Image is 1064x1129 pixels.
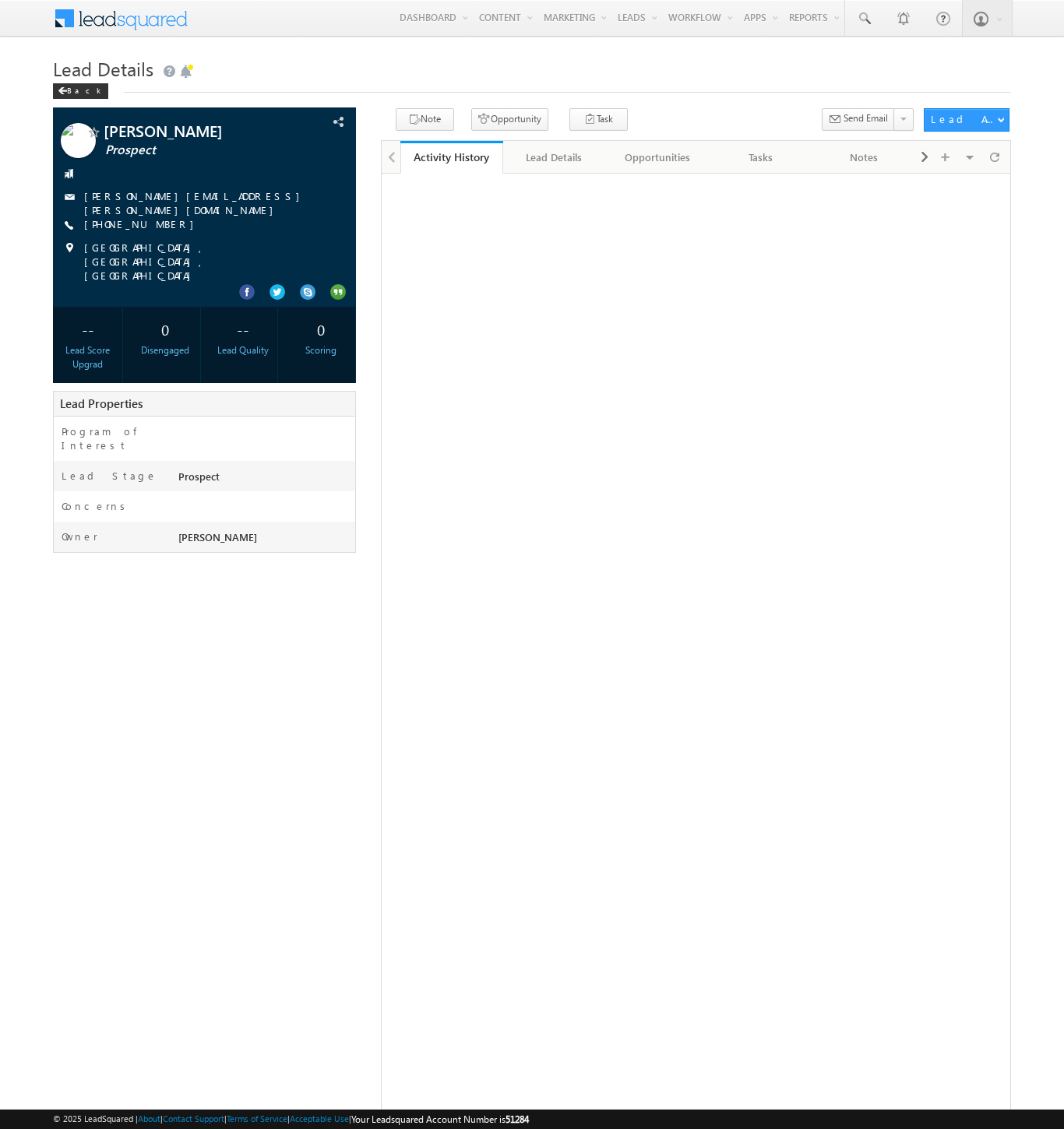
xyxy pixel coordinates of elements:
div: -- [213,315,274,343]
span: Lead Properties [60,396,143,411]
button: Opportunity [471,108,548,131]
div: Opportunities [619,148,696,167]
label: Program of Interest [62,424,163,452]
img: Profile photo [61,123,96,164]
a: Notes [812,141,915,174]
div: 0 [135,315,196,343]
div: Tasks [722,148,798,167]
span: [GEOGRAPHIC_DATA], [GEOGRAPHIC_DATA], [GEOGRAPHIC_DATA] [84,241,328,283]
div: Prospect [174,469,355,491]
a: Back [53,83,116,96]
div: Lead Score Upgrad [57,343,118,371]
span: Prospect [105,142,292,158]
span: [PERSON_NAME] [104,123,291,139]
div: 0 [290,315,351,343]
span: [PERSON_NAME] [178,530,257,543]
button: Send Email [822,108,895,131]
a: [PERSON_NAME][EMAIL_ADDRESS][PERSON_NAME][DOMAIN_NAME] [84,189,308,216]
label: Owner [62,529,98,543]
div: -- [57,315,118,343]
div: Lead Actions [931,112,997,126]
div: Activity History [412,149,491,164]
a: Activity History [400,141,503,174]
span: 51284 [506,1113,529,1125]
a: Tasks [710,141,812,174]
span: Your Leadsquared Account Number is [351,1113,529,1125]
button: Lead Actions [924,108,1009,132]
div: Lead Quality [213,343,274,357]
div: Lead Details [516,148,592,167]
span: [PHONE_NUMBER] [84,217,202,233]
a: Acceptable Use [290,1113,349,1124]
label: Concerns [62,499,131,513]
a: Terms of Service [227,1113,287,1124]
span: Send Email [844,111,888,125]
a: Lead Details [503,141,606,174]
span: Lead Details [53,56,153,81]
div: Disengaged [135,343,196,357]
button: Note [396,108,454,131]
div: Notes [825,148,901,167]
div: Back [53,83,108,99]
label: Lead Stage [62,469,157,483]
span: © 2025 LeadSquared | | | | | [53,1112,529,1127]
div: Scoring [290,343,351,357]
a: About [138,1113,160,1124]
a: Opportunities [607,141,710,174]
a: Contact Support [163,1113,224,1124]
button: Task [569,108,628,131]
